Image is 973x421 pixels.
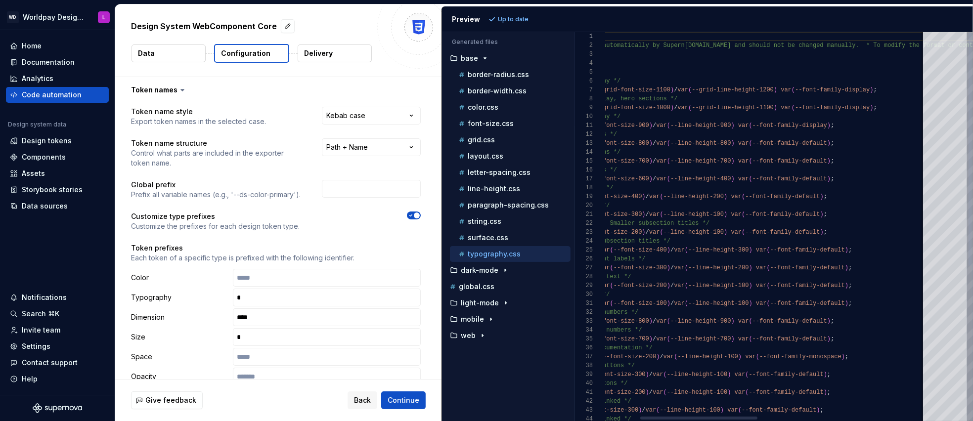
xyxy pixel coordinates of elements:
[575,130,593,139] div: 12
[446,53,571,64] button: base
[595,158,649,165] span: --font-size-700
[575,85,593,94] div: 7
[22,74,53,84] div: Analytics
[666,300,670,307] span: )
[873,104,877,111] span: ;
[831,158,834,165] span: ;
[468,71,529,79] p: border-radius.css
[738,175,749,182] span: var
[588,193,642,200] span: --font-size-400
[663,193,723,200] span: --line-height-200
[670,264,674,271] span: /
[131,180,301,190] p: Global prefix
[22,293,67,302] div: Notifications
[656,175,667,182] span: var
[6,71,109,86] a: Analytics
[575,32,593,41] div: 1
[766,264,770,271] span: (
[745,229,820,236] span: --font-family-default
[791,86,795,93] span: (
[749,158,752,165] span: (
[33,403,82,413] svg: Supernova Logo
[145,395,196,405] span: Give feedback
[670,104,674,111] span: )
[131,117,266,126] p: Export token names in the selected case.
[468,136,495,144] p: grid.css
[663,229,723,236] span: --line-height-100
[670,140,731,147] span: --line-height-800
[749,140,752,147] span: (
[613,300,666,307] span: --font-size-100
[575,94,593,103] div: 8
[575,228,593,237] div: 23
[131,253,421,263] p: Each token of a specific type is prefixed with the following identifier.
[461,299,499,307] p: light-mode
[674,86,677,93] span: /
[649,158,652,165] span: )
[820,211,823,218] span: )
[610,300,613,307] span: (
[848,247,852,253] span: ;
[645,211,649,218] span: /
[738,122,749,129] span: var
[575,272,593,281] div: 28
[595,140,649,147] span: --font-size-800
[688,104,692,111] span: (
[450,200,571,210] button: paragraph-spacing.css
[575,246,593,254] div: 25
[22,152,66,162] div: Components
[131,211,300,221] p: Customize type prefixes
[22,309,59,319] div: Search ⌘K
[642,211,645,218] span: )
[831,175,834,182] span: ;
[755,282,766,289] span: var
[848,282,852,289] span: ;
[674,300,685,307] span: var
[498,15,529,23] p: Up to date
[450,151,571,162] button: layout.css
[6,338,109,354] a: Settings
[848,264,852,271] span: ;
[844,282,848,289] span: )
[749,247,752,253] span: )
[674,264,685,271] span: var
[575,68,593,77] div: 5
[656,122,667,129] span: var
[8,121,66,128] div: Design system data
[745,193,820,200] span: --font-family-default
[575,139,593,148] div: 13
[23,12,86,22] div: Worldpay Design System
[752,158,827,165] span: --font-family-default
[666,175,670,182] span: (
[827,122,830,129] span: )
[468,168,531,176] p: letter-spacing.css
[660,229,663,236] span: (
[468,185,520,193] p: line-height.css
[468,120,514,127] p: font-size.css
[831,122,834,129] span: ;
[388,395,419,405] span: Continue
[517,202,610,209] span: /* Small section titles */
[666,140,670,147] span: (
[595,175,649,182] span: --font-size-600
[827,140,830,147] span: )
[6,355,109,371] button: Contact support
[575,254,593,263] div: 26
[131,221,300,231] p: Customize the prefixes for each design token type.
[517,167,617,173] span: /* Small heading sections */
[749,282,752,289] span: )
[795,86,870,93] span: --font-family-display
[132,44,206,62] button: Data
[688,86,692,93] span: (
[131,20,277,32] p: Design System WebComponent Core
[660,211,663,218] span: (
[724,229,727,236] span: )
[844,264,848,271] span: )
[674,104,677,111] span: /
[677,86,688,93] span: var
[610,264,613,271] span: (
[575,183,593,192] div: 18
[22,90,82,100] div: Code automation
[791,104,795,111] span: (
